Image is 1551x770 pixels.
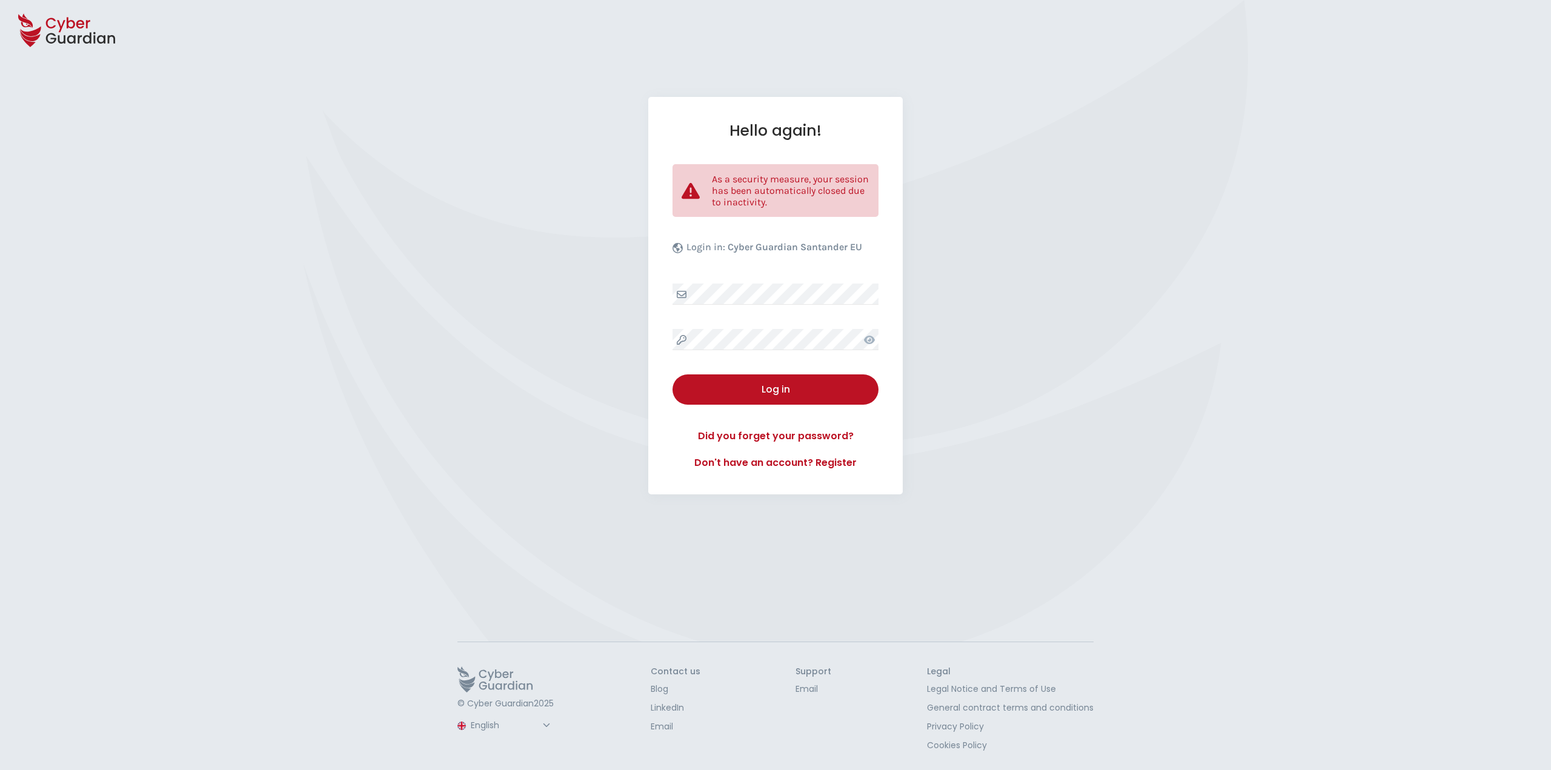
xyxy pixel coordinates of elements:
[927,683,1094,695] a: Legal Notice and Terms of Use
[712,173,869,208] p: As a security measure, your session has been automatically closed due to inactivity.
[651,702,700,714] a: LinkedIn
[457,699,555,709] p: © Cyber Guardian 2025
[673,374,878,405] button: Log in
[673,456,878,470] a: Don't have an account? Register
[651,666,700,677] h3: Contact us
[651,720,700,733] a: Email
[927,720,1094,733] a: Privacy Policy
[682,382,869,397] div: Log in
[673,429,878,443] a: Did you forget your password?
[927,666,1094,677] h3: Legal
[927,702,1094,714] a: General contract terms and conditions
[651,683,700,695] a: Blog
[728,241,862,253] b: Cyber Guardian Santander EU
[795,666,831,677] h3: Support
[686,241,862,259] p: Login in:
[795,683,831,695] a: Email
[673,121,878,140] h1: Hello again!
[927,739,1094,752] a: Cookies Policy
[457,722,466,730] img: region-logo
